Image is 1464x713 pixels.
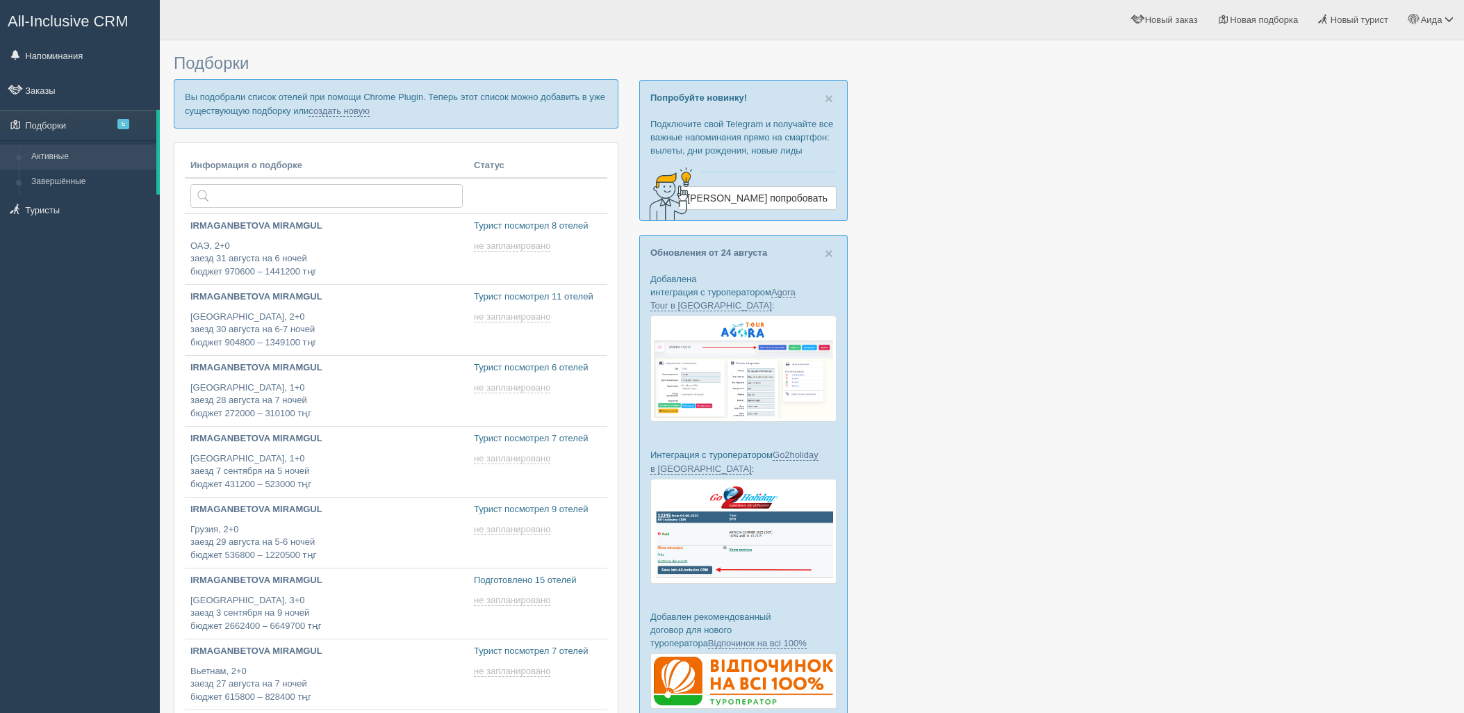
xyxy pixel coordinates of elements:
span: Новая подборка [1230,15,1298,25]
a: IRMAGANBETOVA MIRAMGUL ОАЭ, 2+0заезд 31 августа на 6 ночейбюджет 970600 – 1441200 тңг [185,214,468,284]
p: IRMAGANBETOVA MIRAMGUL [190,645,463,658]
p: Вьетнам, 2+0 заезд 27 августа на 7 ночей бюджет 615800 – 828400 тңг [190,665,463,704]
a: Відпочинок на всі 100% [708,638,807,649]
a: IRMAGANBETOVA MIRAMGUL [GEOGRAPHIC_DATA], 1+0заезд 28 августа на 7 ночейбюджет 272000 – 310100 тңг [185,356,468,426]
span: не запланировано [474,382,550,393]
a: Обновления от 24 августа [650,247,767,258]
a: All-Inclusive CRM [1,1,159,39]
p: IRMAGANBETOVA MIRAMGUL [190,503,463,516]
p: Добавлена интеграция с туроператором : [650,272,837,312]
p: Турист посмотрел 8 отелей [474,220,602,233]
a: не запланировано [474,595,553,606]
a: не запланировано [474,666,553,677]
span: не запланировано [474,240,550,252]
p: ОАЭ, 2+0 заезд 31 августа на 6 ночей бюджет 970600 – 1441200 тңг [190,240,463,279]
p: Турист посмотрел 9 отелей [474,503,602,516]
span: не запланировано [474,666,550,677]
span: не запланировано [474,311,550,322]
p: [GEOGRAPHIC_DATA], 1+0 заезд 28 августа на 7 ночей бюджет 272000 – 310100 тңг [190,382,463,420]
input: Поиск по стране или туристу [190,184,463,208]
a: IRMAGANBETOVA MIRAMGUL [GEOGRAPHIC_DATA], 3+0заезд 3 сентября на 9 ночейбюджет 2662400 – 6649700 тңг [185,568,468,639]
span: × [825,90,833,106]
a: не запланировано [474,524,553,535]
p: Турист посмотрел 7 отелей [474,432,602,445]
span: Новый турист [1331,15,1388,25]
button: Close [825,246,833,261]
p: Турист посмотрел 6 отелей [474,361,602,375]
span: не запланировано [474,524,550,535]
span: не запланировано [474,453,550,464]
span: 5 [117,119,129,129]
img: go2holiday-bookings-crm-for-travel-agency.png [650,479,837,584]
a: не запланировано [474,382,553,393]
img: creative-idea-2907357.png [640,166,696,222]
p: Турист посмотрел 7 отелей [474,645,602,658]
p: IRMAGANBETOVA MIRAMGUL [190,290,463,304]
p: Грузия, 2+0 заезд 29 августа на 5-6 ночей бюджет 536800 – 1220500 тңг [190,523,463,562]
p: [GEOGRAPHIC_DATA], 3+0 заезд 3 сентября на 9 ночей бюджет 2662400 – 6649700 тңг [190,594,463,633]
p: IRMAGANBETOVA MIRAMGUL [190,361,463,375]
a: создать новую [309,106,370,117]
span: Подборки [174,54,249,72]
p: [GEOGRAPHIC_DATA], 1+0 заезд 7 сентября на 5 ночей бюджет 431200 – 523000 тңг [190,452,463,491]
p: Вы подобрали список отелей при помощи Chrome Plugin. Теперь этот список можно добавить в уже суще... [174,79,618,128]
a: Agora Tour в [GEOGRAPHIC_DATA] [650,287,796,311]
p: Интеграция с туроператором : [650,448,837,475]
a: не запланировано [474,240,553,252]
p: Подключите свой Telegram и получайте все важные напоминания прямо на смартфон: вылеты, дни рожден... [650,117,837,157]
span: × [825,245,833,261]
a: IRMAGANBETOVA MIRAMGUL [GEOGRAPHIC_DATA], 1+0заезд 7 сентября на 5 ночейбюджет 431200 – 523000 тңг [185,427,468,497]
p: IRMAGANBETOVA MIRAMGUL [190,432,463,445]
a: IRMAGANBETOVA MIRAMGUL [GEOGRAPHIC_DATA], 2+0заезд 30 августа на 6-7 ночейбюджет 904800 – 1349100... [185,285,468,355]
th: Информация о подборке [185,154,468,179]
img: agora-tour-%D0%B7%D0%B0%D1%8F%D0%B2%D0%BA%D0%B8-%D1%81%D1%80%D0%BC-%D0%B4%D0%BB%D1%8F-%D1%82%D1%8... [650,315,837,422]
img: %D0%B4%D0%BE%D0%B3%D0%BE%D0%B2%D1%96%D1%80-%D0%B2%D1%96%D0%B4%D0%BF%D0%BE%D1%87%D0%B8%D0%BD%D0%BE... [650,653,837,709]
span: Аида [1421,15,1442,25]
a: IRMAGANBETOVA MIRAMGUL Вьетнам, 2+0заезд 27 августа на 7 ночейбюджет 615800 – 828400 тңг [185,639,468,710]
a: Go2holiday в [GEOGRAPHIC_DATA] [650,450,819,474]
a: Завершённые [25,170,156,195]
a: [PERSON_NAME] попробовать [678,186,837,210]
a: IRMAGANBETOVA MIRAMGUL Грузия, 2+0заезд 29 августа на 5-6 ночейбюджет 536800 – 1220500 тңг [185,498,468,568]
p: Добавлен рекомендованный договор для нового туроператора [650,610,837,650]
button: Close [825,91,833,106]
a: Активные [25,145,156,170]
a: не запланировано [474,453,553,464]
span: All-Inclusive CRM [8,13,129,30]
span: не запланировано [474,595,550,606]
a: не запланировано [474,311,553,322]
span: Новый заказ [1145,15,1198,25]
p: IRMAGANBETOVA MIRAMGUL [190,220,463,233]
p: Турист посмотрел 11 отелей [474,290,602,304]
p: IRMAGANBETOVA MIRAMGUL [190,574,463,587]
th: Статус [468,154,607,179]
p: Подготовлено 15 отелей [474,574,602,587]
p: [GEOGRAPHIC_DATA], 2+0 заезд 30 августа на 6-7 ночей бюджет 904800 – 1349100 тңг [190,311,463,350]
p: Попробуйте новинку! [650,91,837,104]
